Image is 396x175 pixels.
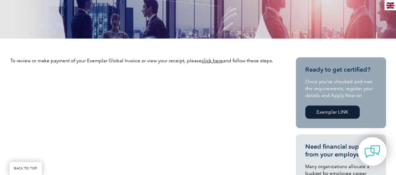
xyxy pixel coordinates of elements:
[9,162,42,175] a: BACK TO TOP
[202,58,223,64] a: click here
[305,66,377,74] h3: Ready to get certified?
[364,144,380,159] img: contact-chat.png
[305,143,377,158] h3: Need financial support from your employer?
[386,3,394,8] img: en
[305,78,377,99] p: Once you’ve checked and met the requirements, register your details and Apply Now on
[305,106,360,119] a: Exemplar LINK
[10,57,273,64] p: To review or make payment of your Exemplar Global Invoice or view your receipt, please and follow...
